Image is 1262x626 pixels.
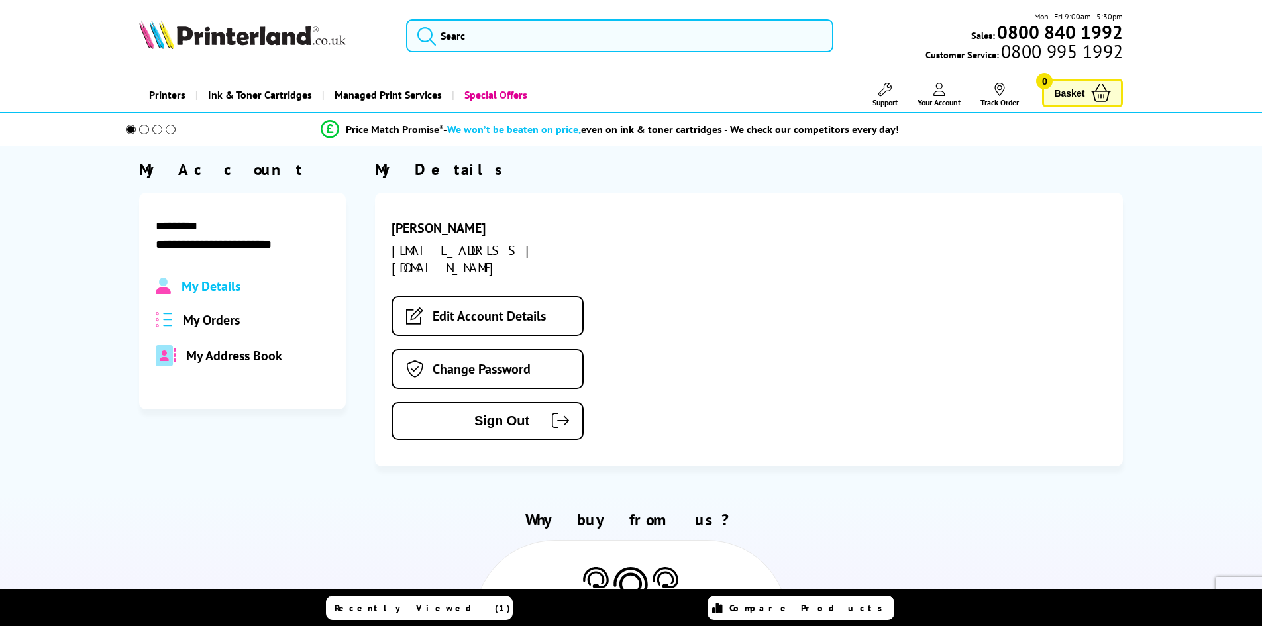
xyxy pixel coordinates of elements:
img: address-book-duotone-solid.svg [156,345,176,366]
span: Compare Products [729,602,890,614]
div: My Details [375,159,1123,180]
a: Your Account [918,83,961,107]
a: 0800 840 1992 [995,26,1123,38]
span: Your Account [918,97,961,107]
span: Basket [1054,84,1084,102]
span: Mon - Fri 9:00am - 5:30pm [1034,10,1123,23]
a: Support [872,83,898,107]
a: Basket 0 [1042,79,1123,107]
span: Sales: [971,29,995,42]
div: My Account [139,159,346,180]
span: Recently Viewed (1) [335,602,511,614]
span: My Orders [183,311,240,329]
h2: Why buy from us? [139,509,1124,530]
a: Compare Products [708,596,894,620]
span: Ink & Toner Cartridges [208,78,312,112]
a: Recently Viewed (1) [326,596,513,620]
img: Printerland Logo [139,20,346,49]
span: Price Match Promise* [346,123,443,136]
span: 0 [1036,73,1053,89]
a: Change Password [392,349,584,389]
div: [EMAIL_ADDRESS][DOMAIN_NAME] [392,242,627,276]
input: Searc [406,19,833,52]
img: Printer Experts [651,567,680,601]
a: Track Order [980,83,1019,107]
div: - even on ink & toner cartridges - We check our competitors every day! [443,123,899,136]
img: Printer Experts [611,567,651,613]
a: Edit Account Details [392,296,584,336]
span: My Details [182,278,240,295]
a: Ink & Toner Cartridges [195,78,322,112]
img: Profile.svg [156,278,171,295]
span: We won’t be beaten on price, [447,123,581,136]
img: Printer Experts [581,567,611,601]
span: Support [872,97,898,107]
span: Sign Out [413,413,529,429]
a: Printers [139,78,195,112]
li: modal_Promise [108,118,1113,141]
span: My Address Book [186,347,282,364]
button: Sign Out [392,402,584,440]
b: 0800 840 1992 [997,20,1123,44]
span: 0800 995 1992 [999,45,1123,58]
div: [PERSON_NAME] [392,219,627,236]
span: Customer Service: [925,45,1123,61]
img: all-order.svg [156,312,173,327]
a: Managed Print Services [322,78,452,112]
a: Printerland Logo [139,20,390,52]
a: Special Offers [452,78,537,112]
